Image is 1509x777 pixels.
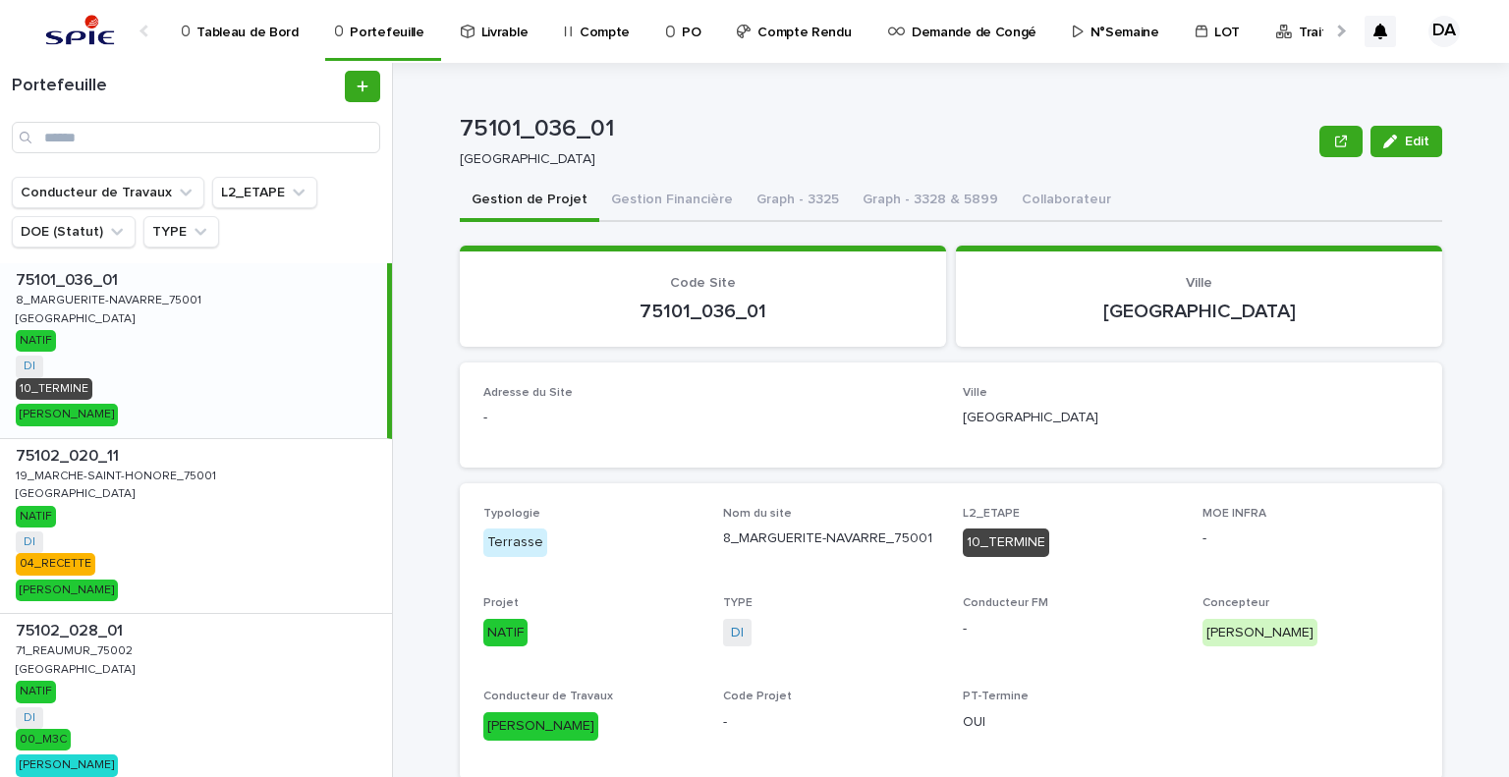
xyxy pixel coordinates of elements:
p: 75101_036_01 [460,115,1312,143]
a: DI [24,711,35,725]
p: - [1202,528,1419,549]
span: Adresse du Site [483,387,573,399]
p: 75102_028_01 [16,618,127,640]
p: 75102_020_11 [16,443,123,466]
button: Gestion Financière [599,181,745,222]
h1: Portefeuille [12,76,341,97]
button: L2_ETAPE [212,177,317,208]
span: Ville [1186,276,1212,290]
span: TYPE [723,597,753,609]
span: Code Projet [723,691,792,702]
button: Gestion de Projet [460,181,599,222]
span: Ville [963,387,987,399]
button: Edit [1370,126,1442,157]
p: 19_MARCHE-SAINT-HONORE_75001 [16,466,220,483]
span: Conducteur de Travaux [483,691,613,702]
a: DI [731,623,744,643]
p: [GEOGRAPHIC_DATA] [979,300,1419,323]
p: [GEOGRAPHIC_DATA] [16,659,139,677]
p: [GEOGRAPHIC_DATA] [460,151,1304,168]
p: - [483,408,939,428]
input: Search [12,122,380,153]
p: [GEOGRAPHIC_DATA] [963,408,1419,428]
div: NATIF [16,681,56,702]
span: Code Site [670,276,736,290]
div: [PERSON_NAME] [483,712,598,741]
p: 8_MARGUERITE-NAVARRE_75001 [16,290,205,307]
div: 04_RECETTE [16,553,95,575]
a: DI [24,360,35,373]
span: Concepteur [1202,597,1269,609]
a: DI [24,535,35,549]
p: 71_REAUMUR_75002 [16,640,137,658]
span: MOE INFRA [1202,508,1266,520]
button: TYPE [143,216,219,248]
button: Graph - 3328 & 5899 [851,181,1010,222]
span: Projet [483,597,519,609]
button: Conducteur de Travaux [12,177,204,208]
div: DA [1428,16,1460,47]
span: Conducteur FM [963,597,1048,609]
button: Collaborateur [1010,181,1123,222]
p: [GEOGRAPHIC_DATA] [16,308,139,326]
div: NATIF [16,330,56,352]
p: 75101_036_01 [483,300,922,323]
div: 10_TERMINE [963,528,1049,557]
div: [PERSON_NAME] [16,580,118,601]
span: Typologie [483,508,540,520]
div: NATIF [483,619,528,647]
span: Nom du site [723,508,792,520]
img: svstPd6MQfCT1uX1QGkG [39,12,121,51]
button: Graph - 3325 [745,181,851,222]
button: DOE (Statut) [12,216,136,248]
div: Terrasse [483,528,547,557]
p: [GEOGRAPHIC_DATA] [16,483,139,501]
div: NATIF [16,506,56,527]
div: [PERSON_NAME] [1202,619,1317,647]
span: PT-Termine [963,691,1029,702]
span: L2_ETAPE [963,508,1020,520]
div: [PERSON_NAME] [16,754,118,776]
div: 00_M3C [16,729,71,750]
span: Edit [1405,135,1429,148]
div: 10_TERMINE [16,378,92,400]
div: [PERSON_NAME] [16,404,118,425]
p: 8_MARGUERITE-NAVARRE_75001 [723,528,939,549]
p: OUI [963,712,1179,733]
p: - [723,712,939,733]
p: - [963,619,1179,639]
p: 75101_036_01 [16,267,122,290]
